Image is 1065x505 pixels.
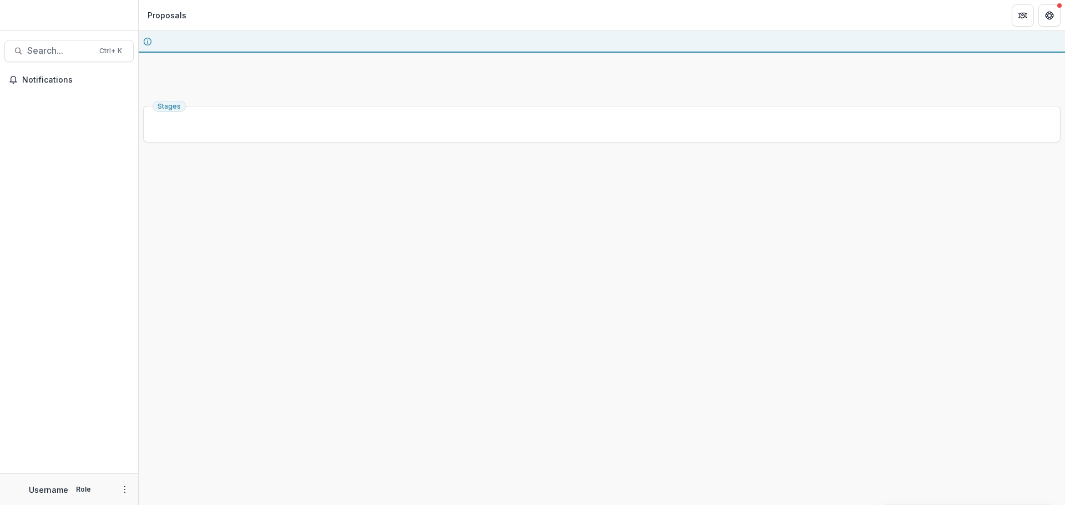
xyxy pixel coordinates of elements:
div: Ctrl + K [97,45,124,57]
span: Notifications [22,75,129,85]
button: More [118,483,131,496]
div: Proposals [148,9,186,21]
button: Get Help [1038,4,1061,27]
p: Username [29,484,68,496]
button: Notifications [4,71,134,89]
span: Stages [158,103,181,110]
button: Partners [1012,4,1034,27]
p: Role [73,484,94,494]
nav: breadcrumb [143,7,191,23]
span: Search... [27,45,93,56]
button: Search... [4,40,134,62]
